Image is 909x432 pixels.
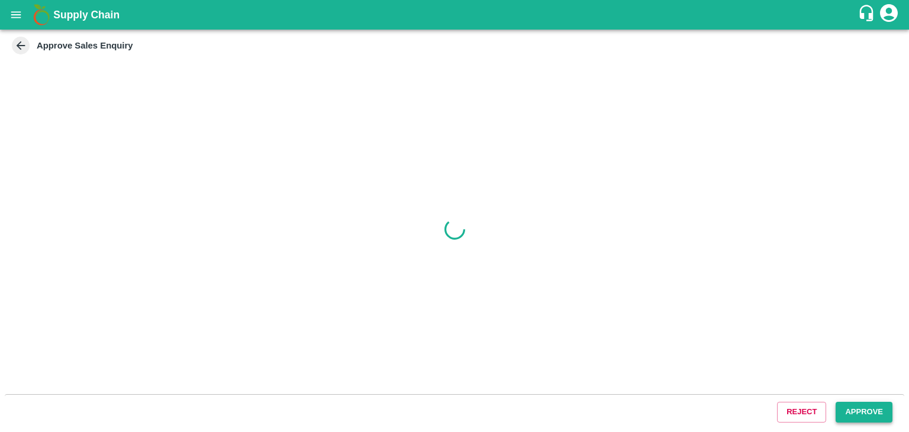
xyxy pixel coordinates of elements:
img: logo [30,3,53,27]
div: customer-support [858,4,878,25]
button: open drawer [2,1,30,28]
button: Approve [836,402,892,423]
strong: Approve Sales Enquiry [37,41,133,50]
b: Supply Chain [53,9,120,21]
a: Supply Chain [53,7,858,23]
div: account of current user [878,2,900,27]
button: Reject [777,402,826,423]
